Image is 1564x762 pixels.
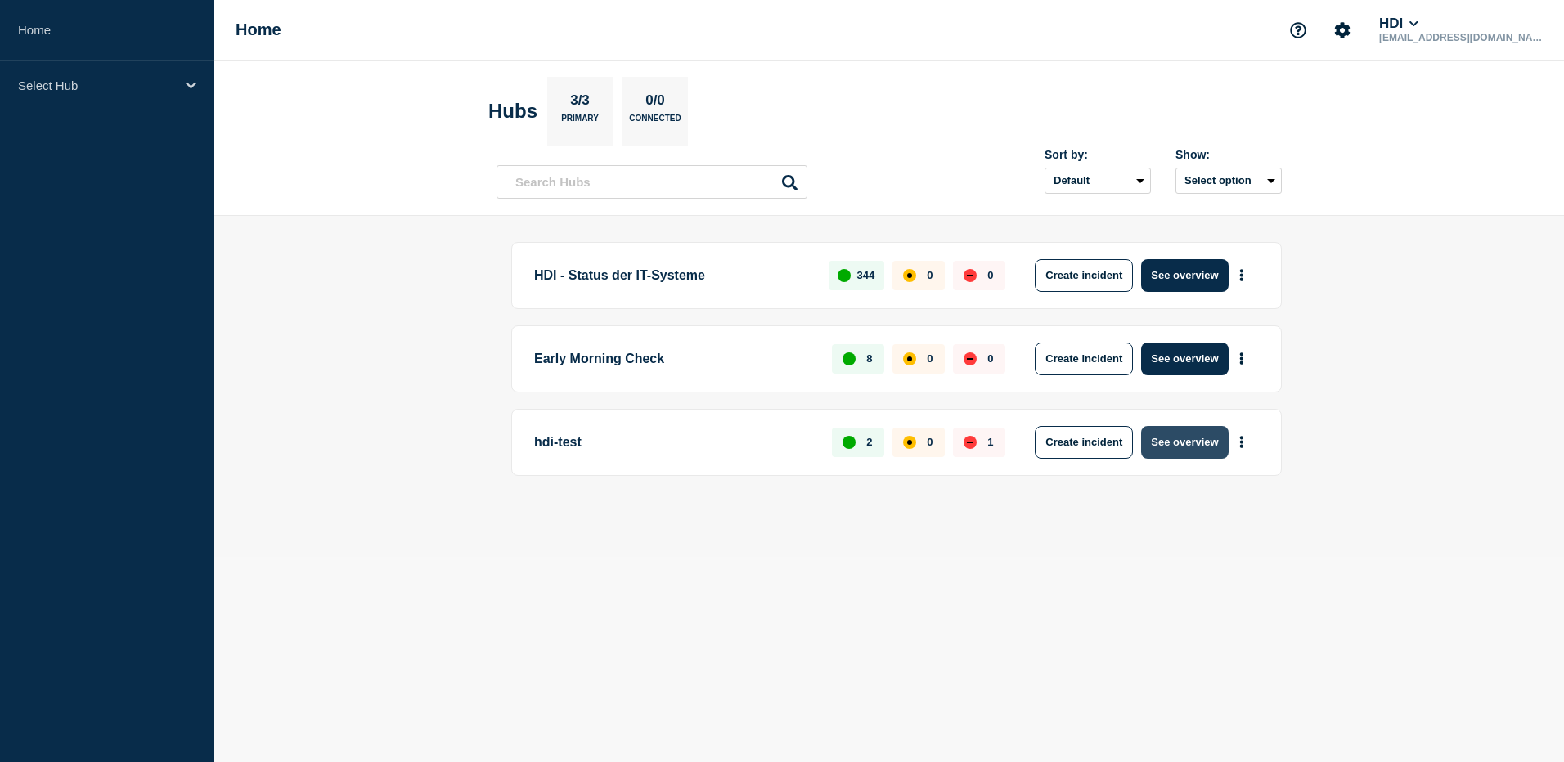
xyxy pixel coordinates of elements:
[18,78,175,92] p: Select Hub
[927,436,933,448] p: 0
[843,436,856,449] div: up
[1231,427,1252,457] button: More actions
[927,269,933,281] p: 0
[1035,343,1133,375] button: Create incident
[903,352,916,365] div: affected
[1035,259,1133,292] button: Create incident
[488,100,537,123] h2: Hubs
[927,352,933,365] p: 0
[903,436,916,449] div: affected
[987,269,993,281] p: 0
[1175,168,1282,194] button: Select option
[534,343,813,375] p: Early Morning Check
[564,92,596,114] p: 3/3
[1141,426,1228,459] button: See overview
[561,114,599,131] p: Primary
[843,352,856,365] div: up
[534,426,813,459] p: hdi-test
[629,114,681,131] p: Connected
[964,352,977,365] div: down
[1281,13,1315,47] button: Support
[1141,259,1228,292] button: See overview
[964,269,977,282] div: down
[866,352,872,365] p: 8
[534,259,810,292] p: HDI - Status der IT-Systeme
[1141,343,1228,375] button: See overview
[1035,426,1133,459] button: Create incident
[1376,16,1422,32] button: HDI
[1325,13,1360,47] button: Account settings
[987,436,993,448] p: 1
[964,436,977,449] div: down
[236,20,281,39] h1: Home
[838,269,851,282] div: up
[866,436,872,448] p: 2
[1175,148,1282,161] div: Show:
[857,269,875,281] p: 344
[1045,148,1151,161] div: Sort by:
[497,165,807,199] input: Search Hubs
[987,352,993,365] p: 0
[1376,32,1546,43] p: [EMAIL_ADDRESS][DOMAIN_NAME]
[903,269,916,282] div: affected
[1231,260,1252,290] button: More actions
[1045,168,1151,194] select: Sort by
[1231,343,1252,374] button: More actions
[640,92,672,114] p: 0/0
